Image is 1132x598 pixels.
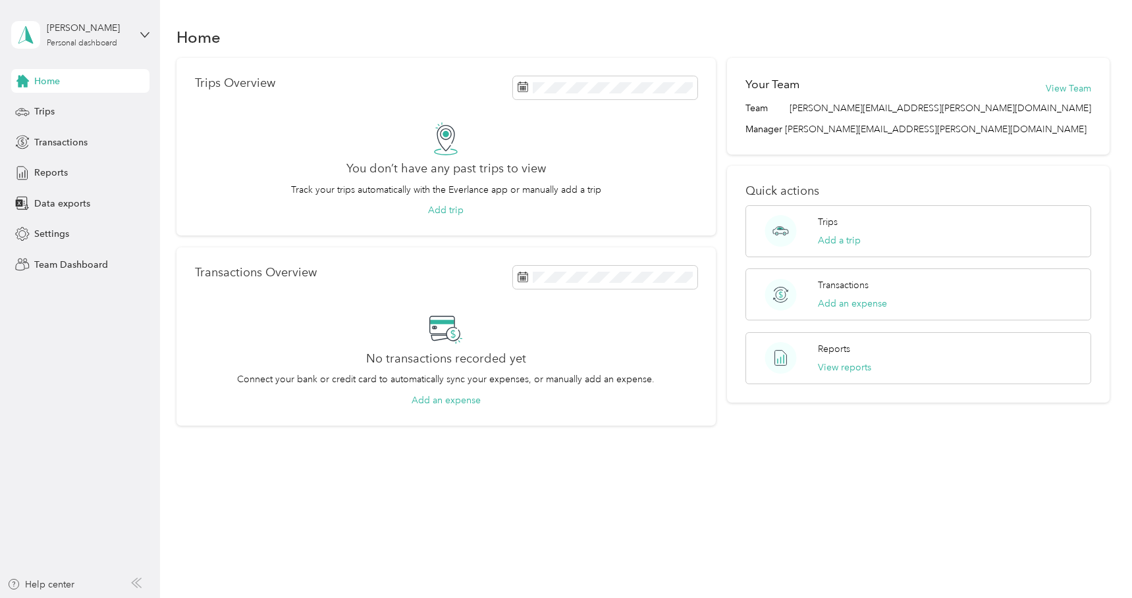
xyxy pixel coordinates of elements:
span: Trips [34,105,55,118]
span: Reports [34,166,68,180]
p: Connect your bank or credit card to automatically sync your expenses, or manually add an expense. [237,372,655,386]
h1: Home [176,30,221,44]
h2: Your Team [745,76,799,93]
iframe: Everlance-gr Chat Button Frame [1058,524,1132,598]
span: Team Dashboard [34,258,108,272]
p: Trips Overview [195,76,275,90]
button: Add a trip [818,234,861,247]
span: [PERSON_NAME][EMAIL_ADDRESS][PERSON_NAME][DOMAIN_NAME] [785,124,1087,135]
p: Quick actions [745,184,1091,198]
button: Help center [7,578,74,591]
span: Settings [34,227,69,241]
p: Transactions [818,278,869,292]
span: Data exports [34,197,90,211]
h2: No transactions recorded yet [366,352,526,366]
span: Home [34,74,60,88]
button: Add an expense [412,393,481,407]
span: Transactions [34,136,88,149]
button: Add an expense [818,297,887,311]
span: [PERSON_NAME][EMAIL_ADDRESS][PERSON_NAME][DOMAIN_NAME] [790,101,1091,115]
button: View Team [1046,82,1091,95]
div: Personal dashboard [47,39,117,47]
p: Trips [818,215,838,229]
button: View reports [818,361,871,374]
button: Add trip [428,203,464,217]
p: Track your trips automatically with the Everlance app or manually add a trip [291,183,601,197]
div: [PERSON_NAME] [47,21,129,35]
span: Manager [745,122,782,136]
span: Team [745,101,768,115]
h2: You don’t have any past trips to view [346,162,546,176]
p: Reports [818,342,850,356]
p: Transactions Overview [195,266,317,280]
